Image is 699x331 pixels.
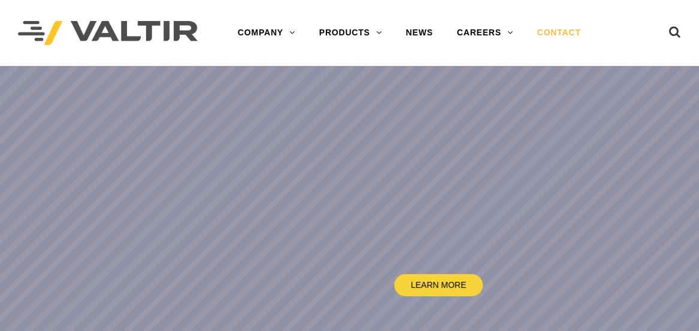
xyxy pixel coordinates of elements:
a: NEWS [394,21,444,45]
a: CONTACT [525,21,593,45]
img: Valtir [18,21,198,46]
a: CAREERS [445,21,525,45]
a: LEARN MORE [394,274,483,296]
a: PRODUCTS [307,21,394,45]
a: COMPANY [226,21,307,45]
